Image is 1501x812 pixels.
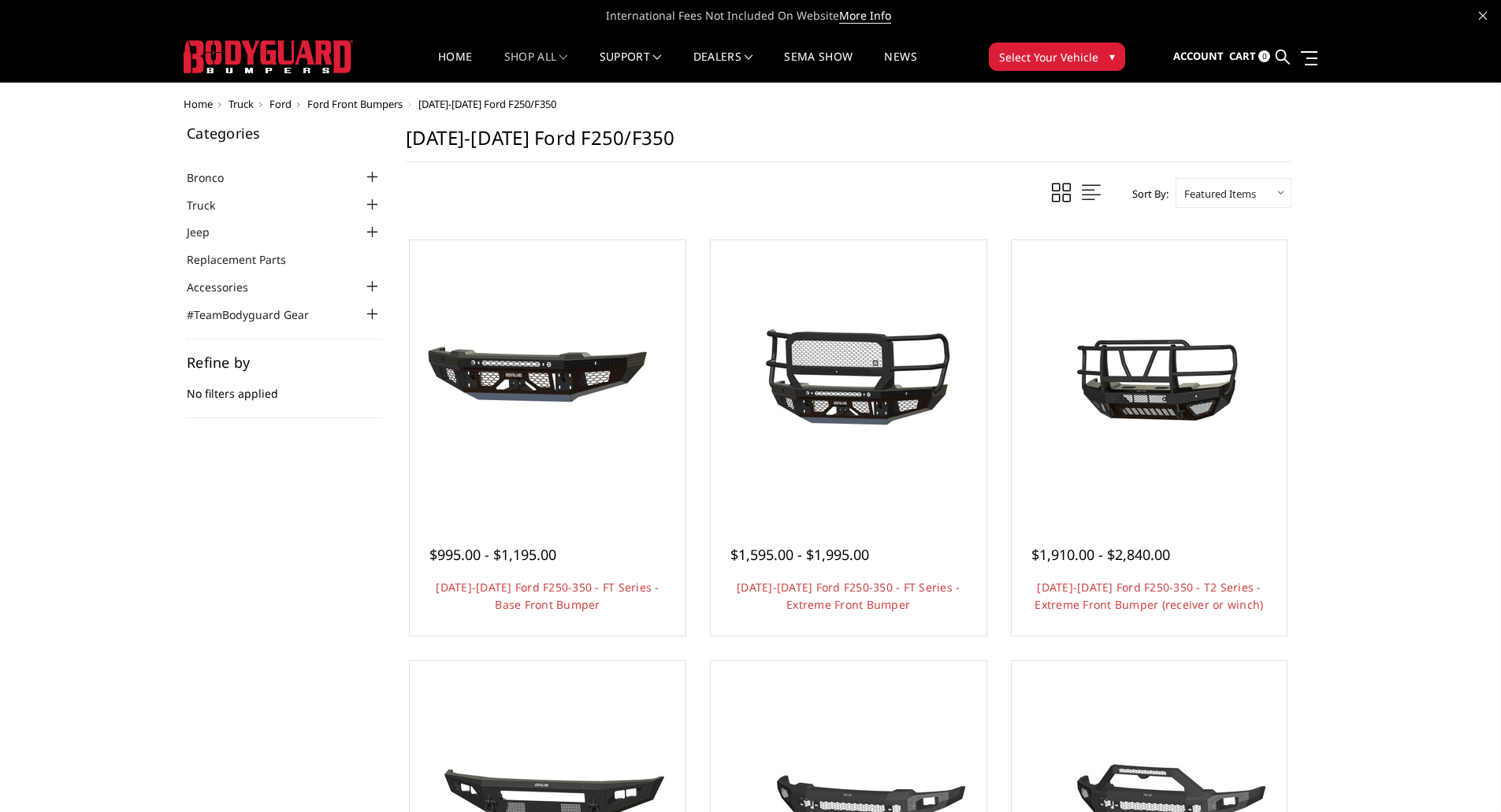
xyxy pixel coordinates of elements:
a: shop all [504,51,568,82]
a: [DATE]-[DATE] Ford F250-350 - T2 Series - Extreme Front Bumper (receiver or winch) [1035,580,1263,612]
a: Home [438,51,472,82]
a: Truck [228,97,254,111]
img: 2023-2025 Ford F250-350 - T2 Series - Extreme Front Bumper (receiver or winch) [1023,307,1275,448]
a: More Info [839,8,891,24]
h5: Refine by [187,355,382,369]
img: BODYGUARD BUMPERS [184,40,353,73]
span: ▾ [1109,48,1115,65]
span: $995.00 - $1,195.00 [429,545,556,564]
a: Ford [269,97,292,111]
a: Jeep [187,224,229,240]
a: [DATE]-[DATE] Ford F250-350 - FT Series - Extreme Front Bumper [737,580,960,612]
img: 2023-2025 Ford F250-350 - FT Series - Base Front Bumper [422,319,674,437]
div: No filters applied [187,355,382,418]
a: Ford Front Bumpers [307,97,403,111]
span: Account [1173,49,1224,63]
a: Truck [187,197,235,213]
label: Sort By: [1124,182,1168,206]
a: Bronco [187,169,243,186]
a: Cart 0 [1229,35,1270,78]
h1: [DATE]-[DATE] Ford F250/F350 [406,126,1291,162]
a: 2023-2025 Ford F250-350 - FT Series - Base Front Bumper [414,244,682,512]
a: 2023-2025 Ford F250-350 - T2 Series - Extreme Front Bumper (receiver or winch) 2023-2025 Ford F25... [1016,244,1284,512]
a: Accessories [187,279,268,295]
button: Select Your Vehicle [989,43,1125,71]
a: #TeamBodyguard Gear [187,306,329,323]
span: $1,910.00 - $2,840.00 [1031,545,1170,564]
a: Support [600,51,662,82]
a: News [884,51,916,82]
span: 0 [1258,50,1270,62]
span: [DATE]-[DATE] Ford F250/F350 [418,97,556,111]
span: Select Your Vehicle [999,49,1098,65]
a: [DATE]-[DATE] Ford F250-350 - FT Series - Base Front Bumper [436,580,659,612]
a: Dealers [693,51,753,82]
span: Cart [1229,49,1256,63]
a: Home [184,97,213,111]
a: Replacement Parts [187,251,306,268]
h5: Categories [187,126,382,140]
span: $1,595.00 - $1,995.00 [730,545,869,564]
a: SEMA Show [784,51,853,82]
a: 2023-2025 Ford F250-350 - FT Series - Extreme Front Bumper 2023-2025 Ford F250-350 - FT Series - ... [715,244,983,512]
a: Account [1173,35,1224,78]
